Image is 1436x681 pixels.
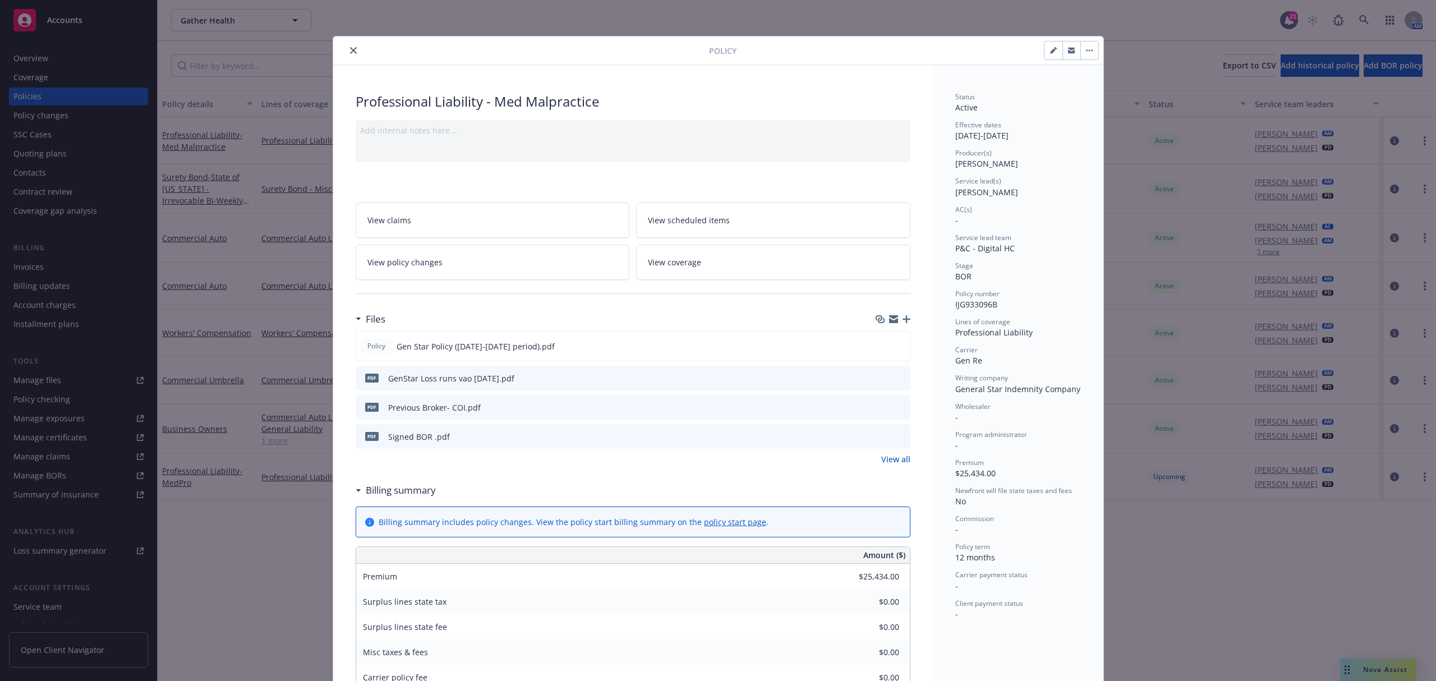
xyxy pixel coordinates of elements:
a: policy start page [704,517,766,527]
span: AC(s) [955,205,972,214]
span: Policy [709,45,737,57]
span: Policy term [955,542,990,551]
span: Lines of coverage [955,317,1010,326]
a: View coverage [636,245,910,280]
span: General Star Indemnity Company [955,384,1080,394]
div: Professional Liability - Med Malpractice [356,92,910,111]
button: preview file [896,431,906,443]
input: 0.00 [833,568,906,585]
div: Add internal notes here... [360,125,906,136]
div: [DATE] - [DATE] [955,120,1081,141]
span: Status [955,92,975,102]
button: download file [878,372,887,384]
span: BOR [955,271,972,282]
span: pdf [365,432,379,440]
span: Policy [365,341,388,351]
span: - [955,412,958,422]
input: 0.00 [833,619,906,636]
button: download file [878,431,887,443]
span: Stage [955,261,973,270]
button: download file [877,340,886,352]
span: - [955,215,958,226]
a: View all [881,453,910,465]
span: Writing company [955,373,1008,383]
span: pdf [365,374,379,382]
div: Professional Liability [955,326,1081,338]
span: pdf [365,403,379,411]
button: preview file [895,340,905,352]
span: Newfront will file state taxes and fees [955,486,1072,495]
span: View coverage [648,256,701,268]
button: preview file [896,402,906,413]
span: P&C - Digital HC [955,243,1015,254]
span: $25,434.00 [955,468,996,478]
span: Carrier payment status [955,570,1028,579]
span: Premium [363,571,397,582]
span: - [955,440,958,450]
button: preview file [896,372,906,384]
span: View scheduled items [648,214,730,226]
span: Gen Star Policy ([DATE]-[DATE] period).pdf [397,340,555,352]
span: - [955,609,958,619]
div: Files [356,312,385,326]
span: Service lead(s) [955,176,1001,186]
button: download file [878,402,887,413]
span: IJG933096B [955,299,997,310]
span: [PERSON_NAME] [955,187,1018,197]
span: Commission [955,514,994,523]
span: Carrier [955,345,978,355]
span: Misc taxes & fees [363,647,428,657]
button: close [347,44,360,57]
h3: Files [366,312,385,326]
a: View policy changes [356,245,630,280]
span: [PERSON_NAME] [955,158,1018,169]
span: Wholesaler [955,402,991,411]
span: No [955,496,966,507]
span: - [955,581,958,591]
span: Policy number [955,289,1000,298]
span: Surplus lines state tax [363,596,447,607]
span: - [955,524,958,535]
span: Client payment status [955,599,1023,608]
span: 12 months [955,552,995,563]
div: Previous Broker- COI.pdf [388,402,481,413]
div: Billing summary includes policy changes. View the policy start billing summary on the . [379,516,768,528]
span: Amount ($) [863,549,905,561]
div: Signed BOR .pdf [388,431,450,443]
div: GenStar Loss runs vao [DATE].pdf [388,372,514,384]
span: Active [955,102,978,113]
span: Producer(s) [955,148,992,158]
a: View claims [356,203,630,238]
span: Gen Re [955,355,982,366]
h3: Billing summary [366,483,436,498]
input: 0.00 [833,644,906,661]
span: Service lead team [955,233,1011,242]
input: 0.00 [833,593,906,610]
span: Effective dates [955,120,1001,130]
a: View scheduled items [636,203,910,238]
div: Billing summary [356,483,436,498]
span: Surplus lines state fee [363,622,447,632]
span: View claims [367,214,411,226]
span: Program administrator [955,430,1027,439]
span: Premium [955,458,984,467]
span: View policy changes [367,256,443,268]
